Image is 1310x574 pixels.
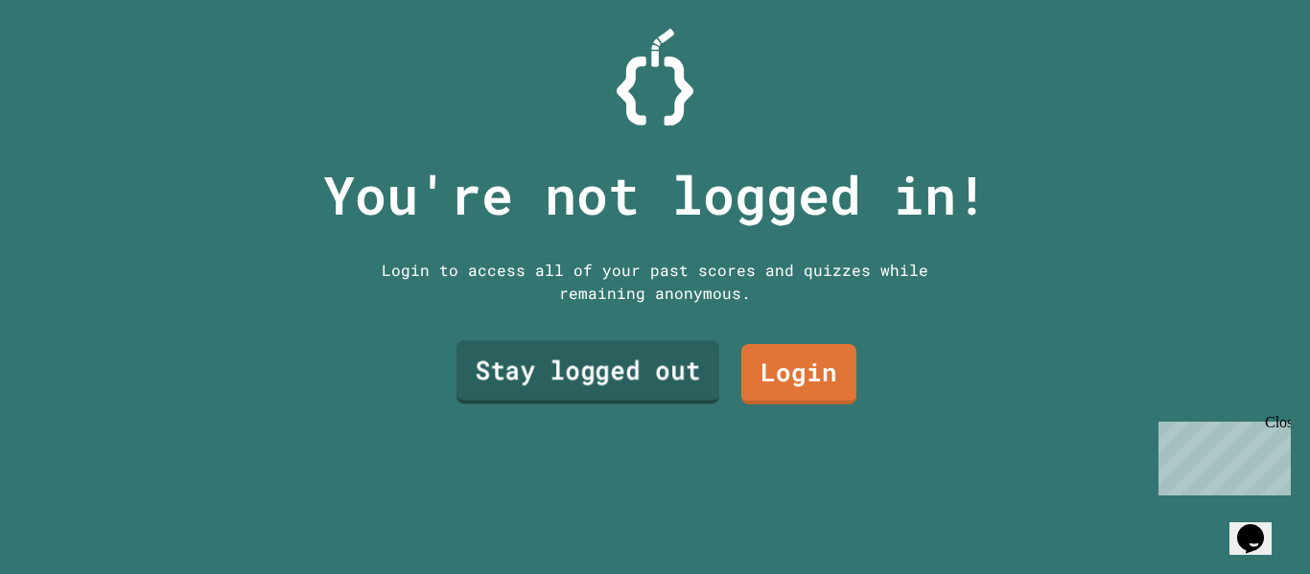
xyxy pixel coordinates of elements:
img: Logo.svg [617,29,693,126]
iframe: chat widget [1229,497,1291,555]
p: You're not logged in! [323,155,988,235]
div: Chat with us now!Close [8,8,132,122]
iframe: chat widget [1151,414,1291,495]
a: Stay logged out [456,341,719,404]
a: Login [741,344,856,404]
div: Login to access all of your past scores and quizzes while remaining anonymous. [367,259,943,305]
